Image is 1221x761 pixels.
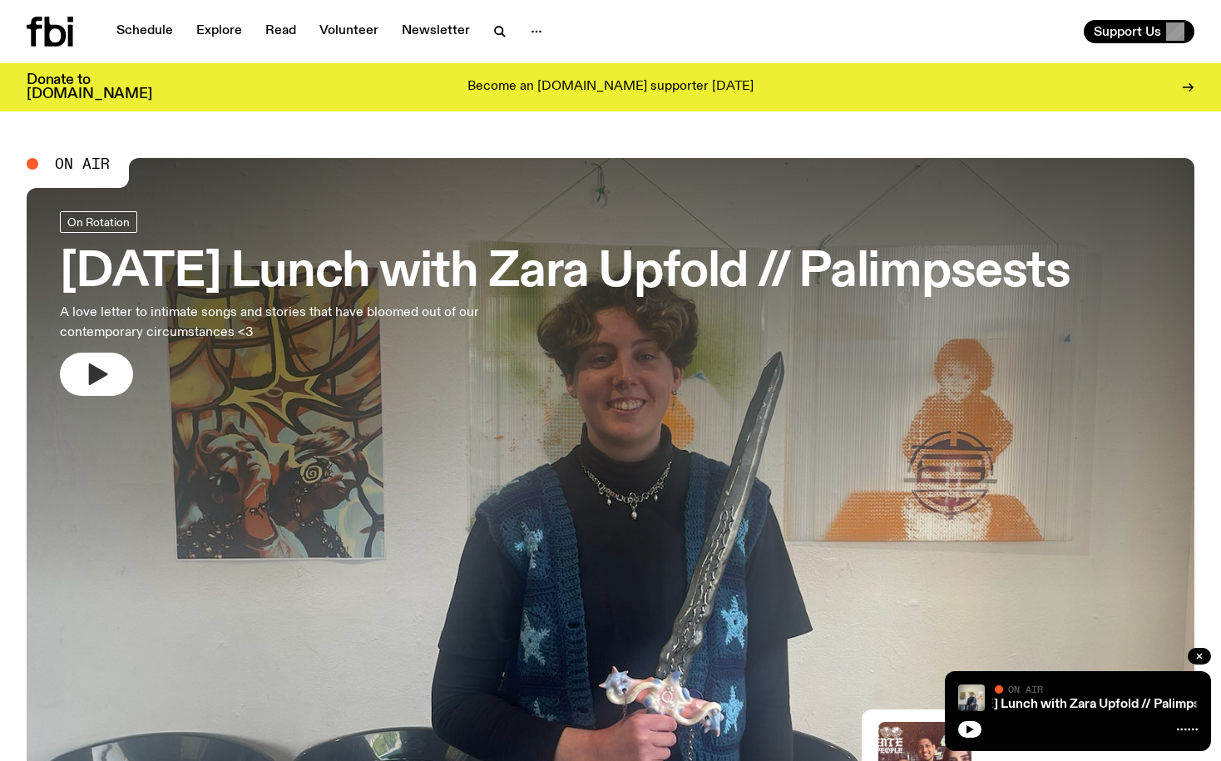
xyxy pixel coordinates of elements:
a: Schedule [106,20,183,43]
span: On Rotation [67,215,130,228]
p: A love letter to intimate songs and stories that have bloomed out of our contemporary circumstanc... [60,303,486,343]
img: Tash Brobyn at their exhibition, Palimpsests at Goodspace Gallery [958,684,985,711]
a: Explore [186,20,252,43]
span: On Air [55,156,110,171]
a: Newsletter [392,20,480,43]
p: Become an [DOMAIN_NAME] supporter [DATE] [467,80,754,95]
button: Support Us [1084,20,1194,43]
a: Read [255,20,306,43]
span: Support Us [1094,24,1161,39]
a: On Rotation [60,211,137,233]
a: Volunteer [309,20,388,43]
h3: Donate to [DOMAIN_NAME] [27,73,152,101]
span: On Air [1008,684,1043,694]
a: [DATE] Lunch with Zara Upfold // PalimpsestsA love letter to intimate songs and stories that have... [60,211,1070,396]
h3: [DATE] Lunch with Zara Upfold // Palimpsests [60,250,1070,296]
